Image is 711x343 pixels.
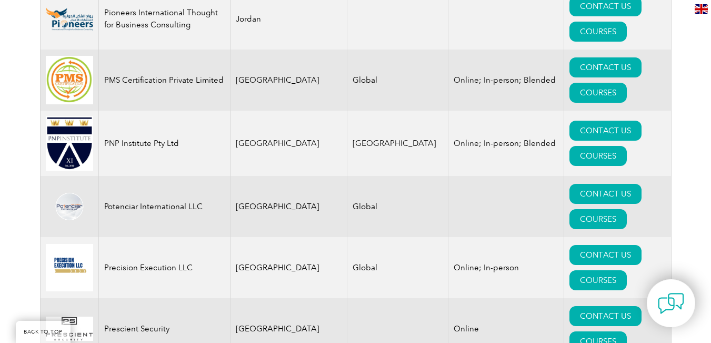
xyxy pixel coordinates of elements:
[658,290,684,317] img: contact-chat.png
[569,83,627,103] a: COURSES
[569,306,642,326] a: CONTACT US
[347,111,448,176] td: [GEOGRAPHIC_DATA]
[46,192,93,221] img: 114b556d-2181-eb11-a812-0022481522e5-logo.png
[230,176,347,237] td: [GEOGRAPHIC_DATA]
[46,7,93,31] img: 05083563-4e3a-f011-b4cb-000d3ad1ee32-logo.png
[569,121,642,141] a: CONTACT US
[98,237,230,298] td: Precision Execution LLC
[46,56,93,104] img: 865840a4-dc40-ee11-bdf4-000d3ae1ac14-logo.jpg
[695,4,708,14] img: en
[98,50,230,111] td: PMS Certification Private Limited
[448,50,564,111] td: Online; In-person; Blended
[98,111,230,176] td: PNP Institute Pty Ltd
[569,270,627,290] a: COURSES
[46,317,93,341] img: 0d9bf4a2-33ae-ec11-983f-002248d39118-logo.png
[569,245,642,265] a: CONTACT US
[46,244,93,291] img: 33be4089-c493-ea11-a812-000d3ae11abd-logo.png
[230,237,347,298] td: [GEOGRAPHIC_DATA]
[569,184,642,204] a: CONTACT US
[347,176,448,237] td: Global
[569,22,627,42] a: COURSES
[347,50,448,111] td: Global
[569,209,627,229] a: COURSES
[448,237,564,298] td: Online; In-person
[569,146,627,166] a: COURSES
[230,50,347,111] td: [GEOGRAPHIC_DATA]
[347,237,448,298] td: Global
[98,176,230,237] td: Potenciar International LLC
[16,321,71,343] a: BACK TO TOP
[230,111,347,176] td: [GEOGRAPHIC_DATA]
[569,57,642,77] a: CONTACT US
[46,116,93,171] img: ea24547b-a6e0-e911-a812-000d3a795b83-logo.jpg
[448,111,564,176] td: Online; In-person; Blended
